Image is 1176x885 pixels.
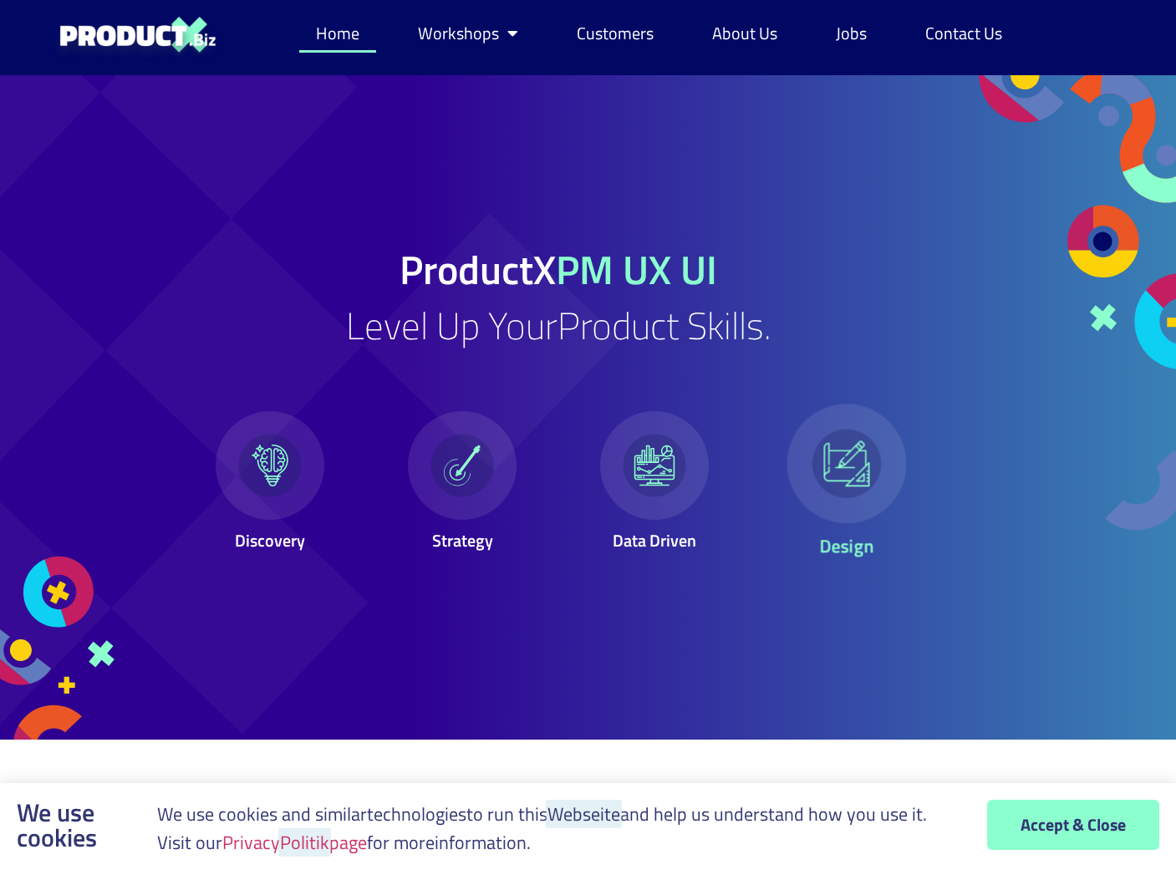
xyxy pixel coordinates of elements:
a: Customers [560,14,670,53]
span: PM UX UI [556,239,717,300]
h1: X [400,250,717,290]
a: Contact Us [909,14,1019,53]
p: We use cookies and similar to run this and help us understand how you use it. Visit our for more . [157,800,927,857]
a: Workshops [401,14,535,53]
a: Accept & Close [987,800,1159,850]
span: Discovery [235,527,305,553]
a: Privacypage [222,828,367,857]
span: Data Driven [613,527,696,553]
p: We use cookies [17,800,97,850]
span: Design [820,532,874,560]
span: Accept & Close [1021,816,1126,833]
span: Strategy [432,527,493,553]
a: About Us [695,14,794,53]
h2: Level Up Your . [346,307,771,344]
nav: Menu [299,14,1019,53]
a: Jobs [819,14,883,53]
a: Home [299,14,376,53]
